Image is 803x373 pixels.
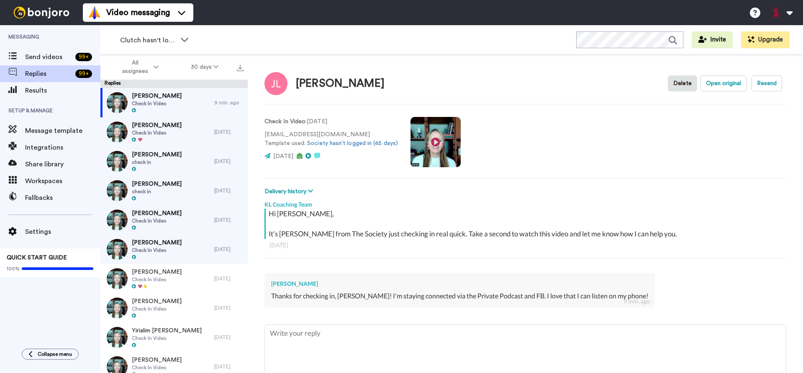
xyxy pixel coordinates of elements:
[107,239,128,260] img: 8d03a1bf-232c-4583-9537-382f215883e8-thumb.jpg
[100,176,248,205] a: [PERSON_NAME]check in[DATE]
[269,209,784,239] div: Hi [PERSON_NAME], It’s [PERSON_NAME] from The Society just checking in real quick. Take a second ...
[25,193,100,203] span: Fallbacks
[214,217,244,223] div: [DATE]
[623,297,650,306] div: 9 min. ago
[132,130,182,136] span: Check In Video
[100,147,248,176] a: [PERSON_NAME]check in[DATE]
[22,349,79,360] button: Collapse menu
[132,218,182,224] span: Check In Video
[25,159,100,169] span: Share library
[107,180,128,201] img: f08b519a-8912-4748-a91d-8a825340f265-thumb.jpg
[132,306,182,312] span: Check In Video
[132,180,182,188] span: [PERSON_NAME]
[132,159,182,166] span: check in
[107,151,128,172] img: f08b519a-8912-4748-a91d-8a825340f265-thumb.jpg
[132,326,202,335] span: Yirialim [PERSON_NAME]
[132,188,182,195] span: check in
[132,238,182,247] span: [PERSON_NAME]
[214,363,244,370] div: [DATE]
[100,80,248,88] div: Replies
[264,119,305,124] strong: Check In Video
[175,60,235,75] button: 30 days
[307,140,398,146] a: Society hasn't logged in (45 days)
[132,121,182,130] span: [PERSON_NAME]
[269,241,781,249] div: [DATE]
[214,334,244,341] div: [DATE]
[107,327,128,348] img: 8d03a1bf-232c-4583-9537-382f215883e8-thumb.jpg
[132,364,182,371] span: Check In Video
[214,158,244,165] div: [DATE]
[132,356,182,364] span: [PERSON_NAME]
[741,31,790,48] button: Upgrade
[100,117,248,147] a: [PERSON_NAME]Check In Video[DATE]
[25,52,72,62] span: Send videos
[107,298,128,319] img: 8d03a1bf-232c-4583-9537-382f215883e8-thumb.jpg
[132,276,182,283] span: Check In Video
[752,75,782,91] button: Resend
[100,323,248,352] a: Yirialim [PERSON_NAME]Check In Video[DATE]
[106,7,170,18] span: Video messaging
[25,142,100,153] span: Integrations
[100,264,248,293] a: [PERSON_NAME]Check In Video[DATE]
[132,268,182,276] span: [PERSON_NAME]
[75,53,92,61] div: 99 +
[132,209,182,218] span: [PERSON_NAME]
[264,72,287,95] img: Image of Jeannie Leuthner
[25,85,100,96] span: Results
[132,247,182,254] span: Check In Video
[107,122,128,142] img: 8d03a1bf-232c-4583-9537-382f215883e8-thumb.jpg
[273,153,293,159] span: [DATE]
[107,210,128,231] img: 8d03a1bf-232c-4583-9537-382f215883e8-thumb.jpg
[25,227,100,237] span: Settings
[100,88,248,117] a: [PERSON_NAME]Check In Video9 min. ago
[214,99,244,106] div: 9 min. ago
[100,293,248,323] a: [PERSON_NAME]Check In Video[DATE]
[88,6,101,19] img: vm-color.svg
[25,69,72,79] span: Replies
[264,196,786,209] div: KL Coaching Team
[38,351,72,357] span: Collapse menu
[700,75,747,91] button: Open original
[118,59,152,75] span: All assignees
[264,187,316,196] button: Delivery history
[10,7,73,18] img: bj-logo-header-white.svg
[120,35,176,45] span: Clutch hasn't logged in (45 days)
[102,55,175,79] button: All assignees
[234,61,246,73] button: Export all results that match these filters now.
[271,280,648,288] div: [PERSON_NAME]
[132,100,182,107] span: Check In Video
[214,187,244,194] div: [DATE]
[271,291,648,301] div: Thanks for checking in, [PERSON_NAME]! I'm staying connected via the Private Podcast and FB. I lo...
[214,246,244,253] div: [DATE]
[132,150,182,159] span: [PERSON_NAME]
[132,297,182,306] span: [PERSON_NAME]
[7,265,20,272] span: 100%
[75,70,92,78] div: 99 +
[264,117,398,126] p: : [DATE]
[692,31,733,48] button: Invite
[214,129,244,135] div: [DATE]
[132,335,202,342] span: Check In Video
[107,92,128,113] img: 8d03a1bf-232c-4583-9537-382f215883e8-thumb.jpg
[25,126,100,136] span: Message template
[100,205,248,235] a: [PERSON_NAME]Check In Video[DATE]
[214,275,244,282] div: [DATE]
[237,65,244,71] img: export.svg
[7,255,67,261] span: QUICK START GUIDE
[214,305,244,311] div: [DATE]
[107,268,128,289] img: 8d03a1bf-232c-4583-9537-382f215883e8-thumb.jpg
[100,235,248,264] a: [PERSON_NAME]Check In Video[DATE]
[264,130,398,148] p: [EMAIL_ADDRESS][DOMAIN_NAME] Template used:
[296,78,385,90] div: [PERSON_NAME]
[132,92,182,100] span: [PERSON_NAME]
[25,176,100,186] span: Workspaces
[668,75,697,91] button: Delete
